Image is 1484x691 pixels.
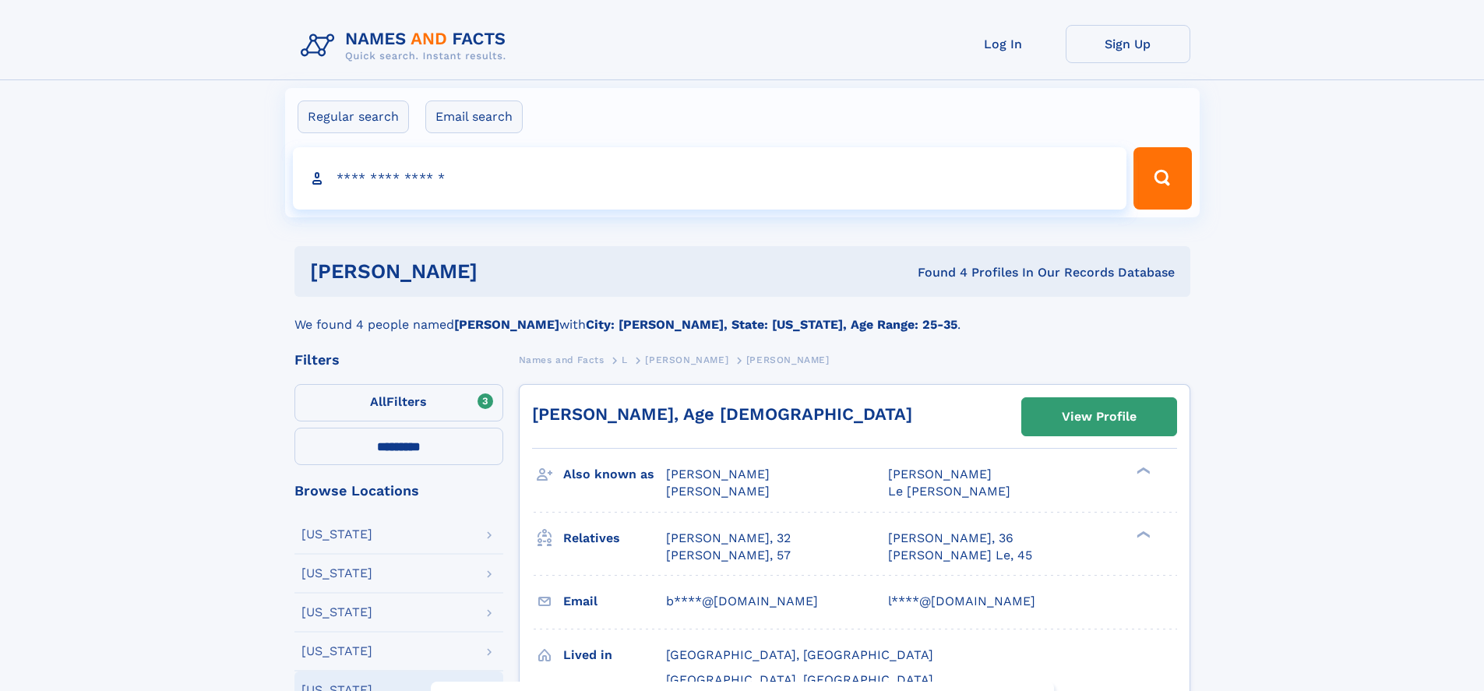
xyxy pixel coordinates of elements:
[1062,399,1137,435] div: View Profile
[301,606,372,619] div: [US_STATE]
[301,645,372,658] div: [US_STATE]
[888,530,1013,547] a: [PERSON_NAME], 36
[645,350,728,369] a: [PERSON_NAME]
[370,394,386,409] span: All
[1022,398,1176,435] a: View Profile
[425,100,523,133] label: Email search
[645,354,728,365] span: [PERSON_NAME]
[293,147,1127,210] input: search input
[941,25,1066,63] a: Log In
[298,100,409,133] label: Regular search
[294,297,1190,334] div: We found 4 people named with .
[666,547,791,564] a: [PERSON_NAME], 57
[666,467,770,481] span: [PERSON_NAME]
[563,461,666,488] h3: Also known as
[563,588,666,615] h3: Email
[586,317,957,332] b: City: [PERSON_NAME], State: [US_STATE], Age Range: 25-35
[666,530,791,547] a: [PERSON_NAME], 32
[301,528,372,541] div: [US_STATE]
[294,353,503,367] div: Filters
[301,567,372,580] div: [US_STATE]
[888,467,992,481] span: [PERSON_NAME]
[563,525,666,552] h3: Relatives
[1066,25,1190,63] a: Sign Up
[1133,147,1191,210] button: Search Button
[888,547,1032,564] a: [PERSON_NAME] Le, 45
[532,404,912,424] a: [PERSON_NAME], Age [DEMOGRAPHIC_DATA]
[666,672,933,687] span: [GEOGRAPHIC_DATA], [GEOGRAPHIC_DATA]
[1133,529,1151,539] div: ❯
[563,642,666,668] h3: Lived in
[519,350,605,369] a: Names and Facts
[666,647,933,662] span: [GEOGRAPHIC_DATA], [GEOGRAPHIC_DATA]
[697,264,1175,281] div: Found 4 Profiles In Our Records Database
[746,354,830,365] span: [PERSON_NAME]
[294,484,503,498] div: Browse Locations
[310,262,698,281] h1: [PERSON_NAME]
[622,354,628,365] span: L
[1133,466,1151,476] div: ❯
[454,317,559,332] b: [PERSON_NAME]
[622,350,628,369] a: L
[294,384,503,421] label: Filters
[294,25,519,67] img: Logo Names and Facts
[888,484,1010,499] span: Le [PERSON_NAME]
[666,484,770,499] span: [PERSON_NAME]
